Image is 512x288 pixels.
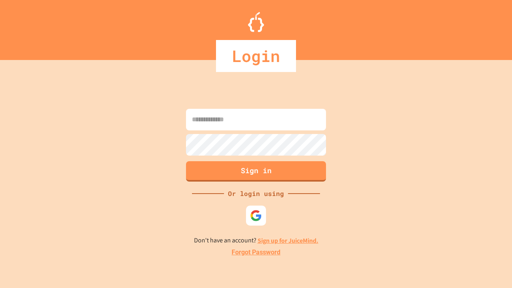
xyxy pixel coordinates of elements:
[248,12,264,32] img: Logo.svg
[258,236,318,245] a: Sign up for JuiceMind.
[224,189,288,198] div: Or login using
[194,236,318,246] p: Don't have an account?
[216,40,296,72] div: Login
[232,248,280,257] a: Forgot Password
[186,161,326,182] button: Sign in
[250,210,262,222] img: google-icon.svg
